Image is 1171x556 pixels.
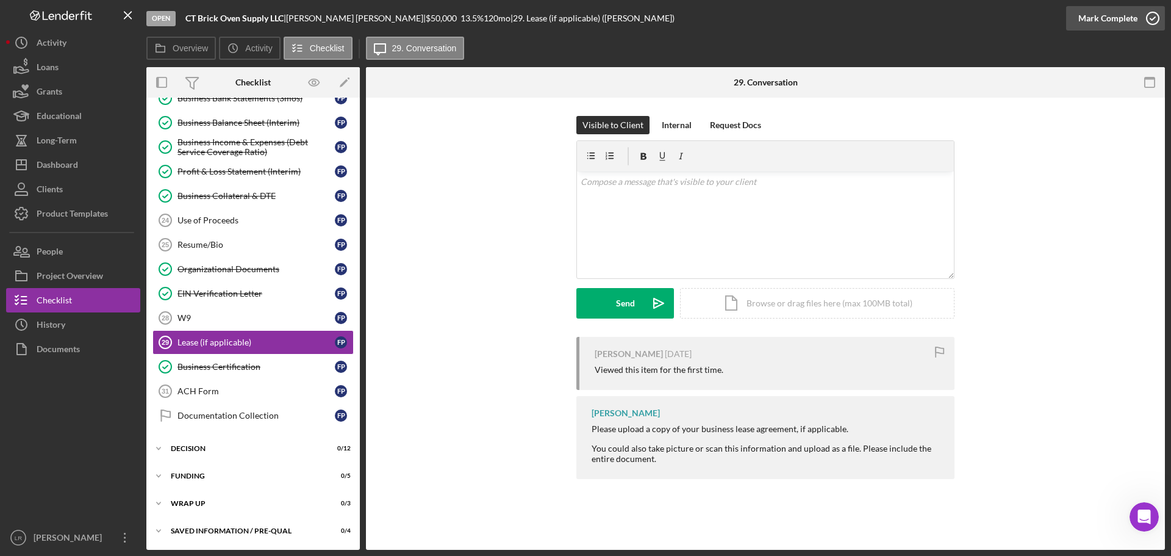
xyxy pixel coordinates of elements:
div: Lisbel says… [10,28,234,80]
div: Business Collateral & DTE [177,191,335,201]
div: 0 / 5 [329,472,351,480]
div: 0 / 4 [329,527,351,535]
div: F P [335,214,347,226]
div: I tried to do it but it didn't allow me to. [59,87,224,99]
div: F P [335,92,347,104]
button: People [6,239,140,264]
div: Internal [662,116,692,134]
div: F P [335,141,347,153]
button: Loans [6,55,140,79]
a: Business Bank Statements (3mos)FP [152,86,354,110]
div: Decision [171,445,320,452]
button: Upload attachment [58,390,68,400]
button: Clients [6,177,140,201]
a: Business Collateral & DTEFP [152,184,354,208]
div: Product Templates [37,201,108,229]
div: Close [214,5,236,27]
button: Dashboard [6,153,140,177]
div: 13.5 % [460,13,484,23]
div: Send [616,288,635,319]
div: that didnt work. Is there a way to delete that task from the checklist and add a new one? [44,28,234,79]
button: Long-Term [6,128,140,153]
tspan: 31 [162,388,169,395]
tspan: 29 [162,339,169,346]
div: F P [335,165,347,178]
div: F P [335,117,347,129]
div: Lisbel says… [10,107,234,228]
div: F P [335,263,347,275]
div: F P [335,190,347,202]
div: 0 / 12 [329,445,351,452]
a: 28W9FP [152,306,354,330]
button: Visible to Client [576,116,650,134]
div: Funding [171,472,320,480]
div: 29. Conversation [734,78,798,87]
div: Project Overview [37,264,103,291]
div: Lisbel says… [10,79,234,107]
div: I tried to do it but it didn't allow me to. [49,79,234,106]
div: Checklist [37,288,72,316]
button: History [6,312,140,337]
button: go back [8,5,31,28]
div: Activity [37,31,66,58]
a: Product Templates [6,201,140,226]
a: Profit & Loss Statement (Interim)FP [152,159,354,184]
button: Send a message… [209,385,229,405]
button: Checklist [284,37,353,60]
div: Business Balance Sheet (Interim) [177,118,335,128]
tspan: 25 [162,241,169,248]
div: F P [335,312,347,324]
a: Educational [6,104,140,128]
button: Overview [146,37,216,60]
div: that didnt work. Is there a way to delete that task from the checklist and add a new one? [54,35,224,71]
div: Wrap up [171,500,320,507]
p: Active 3h ago [59,15,113,27]
div: Long-Term [37,128,77,156]
div: Please upload a copy of your business lease agreement, if applicable. You could also take picture... [592,424,942,463]
div: F P [335,361,347,373]
div: 120 mo [484,13,510,23]
button: 29. Conversation [366,37,465,60]
div: | [185,13,286,23]
a: Checklist [6,288,140,312]
div: F P [335,410,347,422]
button: Request Docs [704,116,767,134]
time: 2025-09-15 17:54 [665,349,692,359]
a: Business CertificationFP [152,355,354,379]
tspan: 28 [162,314,169,322]
button: Gif picker [38,390,48,400]
div: F P [335,385,347,397]
button: Grants [6,79,140,104]
button: Activity [6,31,140,55]
div: Christina says… [10,228,234,456]
span: $50,000 [426,13,457,23]
a: 25Resume/BioFP [152,233,354,257]
button: Mark Complete [1066,6,1165,31]
button: Project Overview [6,264,140,288]
div: History [37,312,65,340]
a: Documentation CollectionFP [152,403,354,428]
div: she is still getting the same error message: Unfortunately, it's the same error message "Expired ... [54,115,224,211]
div: Open [146,11,176,26]
div: Use of Proceeds [177,215,335,225]
div: Organizational Documents [177,264,335,274]
div: People [37,239,63,267]
text: LR [15,535,22,541]
div: Clients [37,177,63,204]
div: she is still getting the same error message: Unfortunately, it's the same error message "Expired ... [44,107,234,218]
a: 24Use of ProceedsFP [152,208,354,233]
div: | 29. Lease (if applicable) ([PERSON_NAME]) [510,13,675,23]
a: Business Balance Sheet (Interim)FP [152,110,354,135]
a: 29Lease (if applicable)FP [152,330,354,355]
div: F P [335,336,347,348]
div: Business Bank Statements (3mos) [177,93,335,103]
a: 31ACH FormFP [152,379,354,403]
button: LR[PERSON_NAME] [6,525,140,550]
button: Send [576,288,674,319]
